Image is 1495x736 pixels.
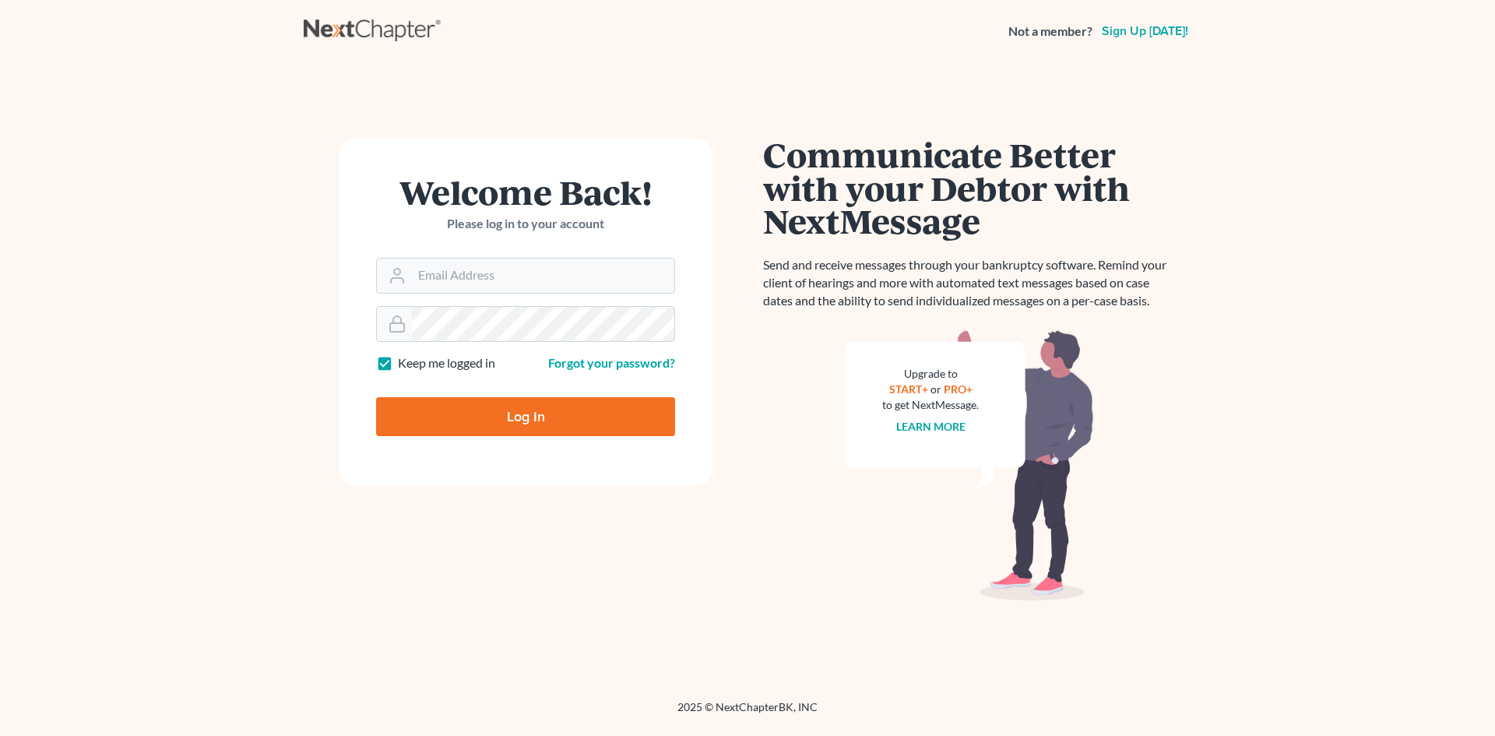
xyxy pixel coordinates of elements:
img: nextmessage_bg-59042aed3d76b12b5cd301f8e5b87938c9018125f34e5fa2b7a6b67550977c72.svg [845,329,1094,601]
a: START+ [889,382,928,396]
strong: Not a member? [1008,23,1092,40]
p: Send and receive messages through your bankruptcy software. Remind your client of hearings and mo... [763,256,1176,310]
div: Upgrade to [882,366,979,382]
span: or [930,382,941,396]
p: Please log in to your account [376,215,675,233]
label: Keep me logged in [398,354,495,372]
input: Email Address [412,259,674,293]
input: Log In [376,397,675,436]
a: PRO+ [944,382,973,396]
div: to get NextMessage. [882,397,979,413]
div: 2025 © NextChapterBK, INC [304,699,1191,727]
h1: Welcome Back! [376,175,675,209]
h1: Communicate Better with your Debtor with NextMessage [763,138,1176,238]
a: Sign up [DATE]! [1099,25,1191,37]
a: Forgot your password? [548,355,675,370]
a: Learn more [896,420,966,433]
